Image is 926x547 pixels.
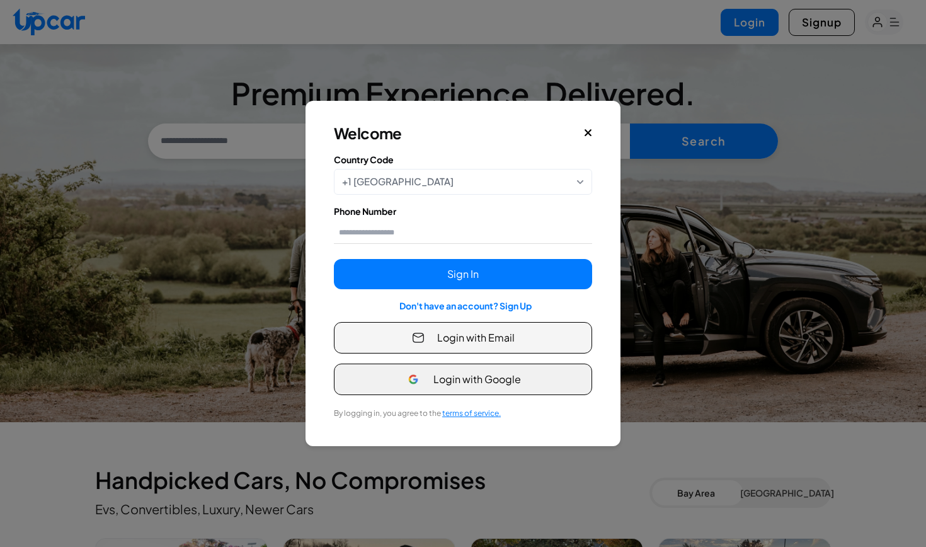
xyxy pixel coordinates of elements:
[334,205,592,218] label: Phone Number
[437,330,515,345] span: Login with Email
[334,153,592,166] label: Country Code
[342,175,454,189] span: +1 [GEOGRAPHIC_DATA]
[584,127,593,139] button: Close
[433,372,521,387] span: Login with Google
[334,322,592,354] button: Login with Email
[406,372,421,387] img: Google Icon
[334,408,501,419] label: By logging in, you agree to the
[334,259,592,289] button: Sign In
[399,300,532,311] a: Don't have an account? Sign Up
[442,408,501,418] span: terms of service.
[334,123,402,143] h3: Welcome
[334,364,592,395] button: Login with Google
[412,331,425,344] img: Email Icon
